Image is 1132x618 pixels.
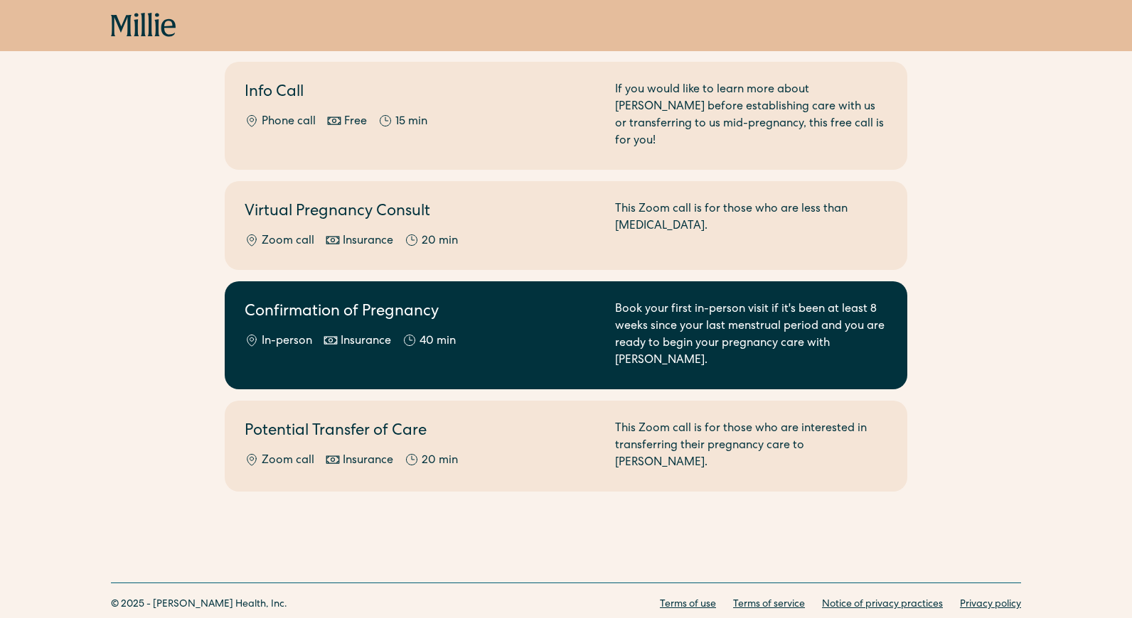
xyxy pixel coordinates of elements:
[733,597,805,612] a: Terms of service
[343,233,393,250] div: Insurance
[262,233,314,250] div: Zoom call
[615,82,887,150] div: If you would like to learn more about [PERSON_NAME] before establishing care with us or transferr...
[343,452,393,470] div: Insurance
[225,281,907,389] a: Confirmation of PregnancyIn-personInsurance40 minBook your first in-person visit if it's been at ...
[420,333,456,350] div: 40 min
[615,201,887,250] div: This Zoom call is for those who are less than [MEDICAL_DATA].
[245,201,598,224] h2: Virtual Pregnancy Consult
[262,333,312,350] div: In-person
[422,452,458,470] div: 20 min
[225,62,907,170] a: Info CallPhone callFree15 minIf you would like to learn more about [PERSON_NAME] before establish...
[395,114,427,131] div: 15 min
[341,333,391,350] div: Insurance
[615,421,887,472] div: This Zoom call is for those who are interested in transferring their pregnancy care to [PERSON_NA...
[262,114,316,131] div: Phone call
[422,233,458,250] div: 20 min
[822,597,943,612] a: Notice of privacy practices
[245,301,598,325] h2: Confirmation of Pregnancy
[660,597,716,612] a: Terms of use
[344,114,367,131] div: Free
[245,421,598,444] h2: Potential Transfer of Care
[225,401,907,492] a: Potential Transfer of CareZoom callInsurance20 minThis Zoom call is for those who are interested ...
[111,597,287,612] div: © 2025 - [PERSON_NAME] Health, Inc.
[225,181,907,270] a: Virtual Pregnancy ConsultZoom callInsurance20 minThis Zoom call is for those who are less than [M...
[245,82,598,105] h2: Info Call
[960,597,1021,612] a: Privacy policy
[615,301,887,369] div: Book your first in-person visit if it's been at least 8 weeks since your last menstrual period an...
[262,452,314,470] div: Zoom call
